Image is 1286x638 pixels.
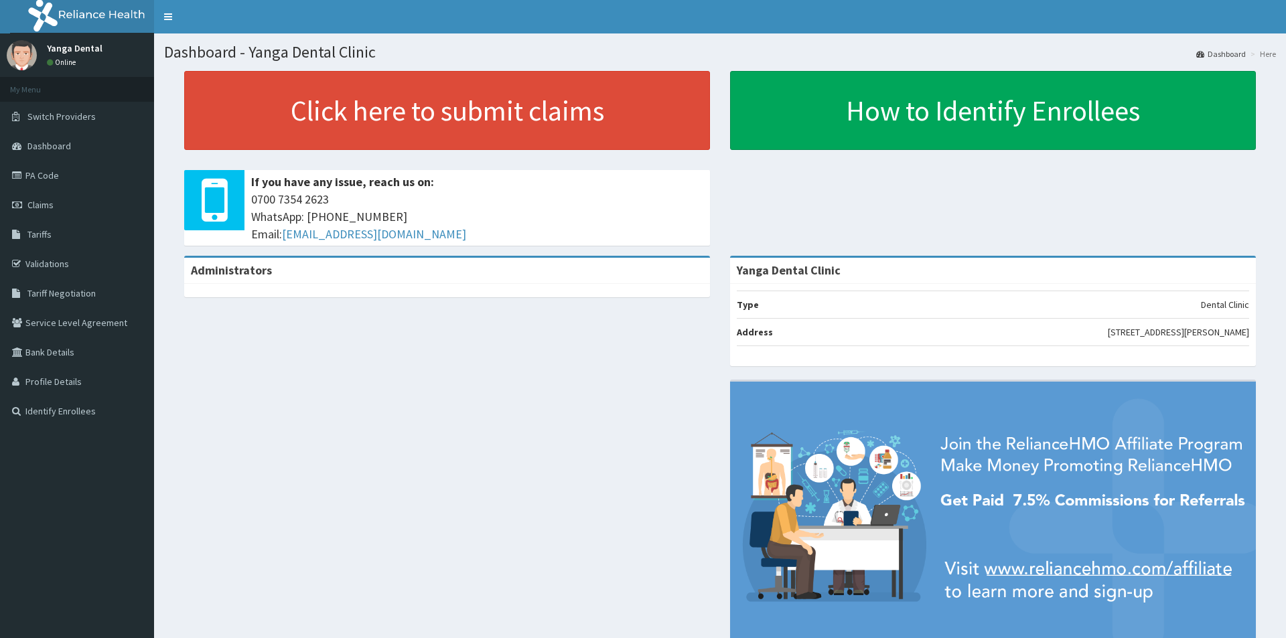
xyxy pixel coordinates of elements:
span: 0700 7354 2623 WhatsApp: [PHONE_NUMBER] Email: [251,191,703,242]
p: Yanga Dental [47,44,102,53]
span: Tariff Negotiation [27,287,96,299]
b: If you have any issue, reach us on: [251,174,434,189]
span: Tariffs [27,228,52,240]
b: Type [737,299,759,311]
img: User Image [7,40,37,70]
a: Dashboard [1196,48,1246,60]
span: Claims [27,199,54,211]
a: Online [47,58,79,67]
a: How to Identify Enrollees [730,71,1256,150]
p: [STREET_ADDRESS][PERSON_NAME] [1108,325,1249,339]
strong: Yanga Dental Clinic [737,262,841,278]
a: Click here to submit claims [184,71,710,150]
h1: Dashboard - Yanga Dental Clinic [164,44,1276,61]
li: Here [1247,48,1276,60]
b: Address [737,326,773,338]
span: Dashboard [27,140,71,152]
a: [EMAIL_ADDRESS][DOMAIN_NAME] [282,226,466,242]
p: Dental Clinic [1201,298,1249,311]
span: Switch Providers [27,110,96,123]
b: Administrators [191,262,272,278]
